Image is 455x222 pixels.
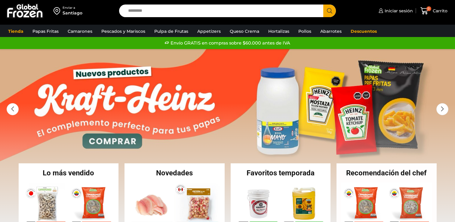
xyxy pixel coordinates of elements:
a: Hortalizas [265,26,292,37]
a: Pescados y Mariscos [98,26,148,37]
a: Abarrotes [317,26,345,37]
div: Previous slide [7,103,19,115]
h2: Novedades [125,169,225,177]
a: Descuentos [348,26,380,37]
h2: Favoritos temporada [231,169,331,177]
a: Iniciar sesión [377,5,413,17]
div: Enviar a [63,6,82,10]
a: Pollos [295,26,314,37]
h2: Recomendación del chef [337,169,437,177]
a: Pulpa de Frutas [151,26,191,37]
a: Papas Fritas [29,26,62,37]
img: address-field-icon.svg [54,6,63,16]
span: 0 [426,6,431,11]
h2: Lo más vendido [19,169,119,177]
a: 0 Carrito [419,4,449,18]
div: Santiago [63,10,82,16]
a: Appetizers [194,26,224,37]
div: Next slide [436,103,448,115]
span: Iniciar sesión [383,8,413,14]
span: Carrito [431,8,447,14]
a: Tienda [5,26,26,37]
button: Search button [323,5,336,17]
a: Camarones [65,26,95,37]
a: Queso Crema [227,26,262,37]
